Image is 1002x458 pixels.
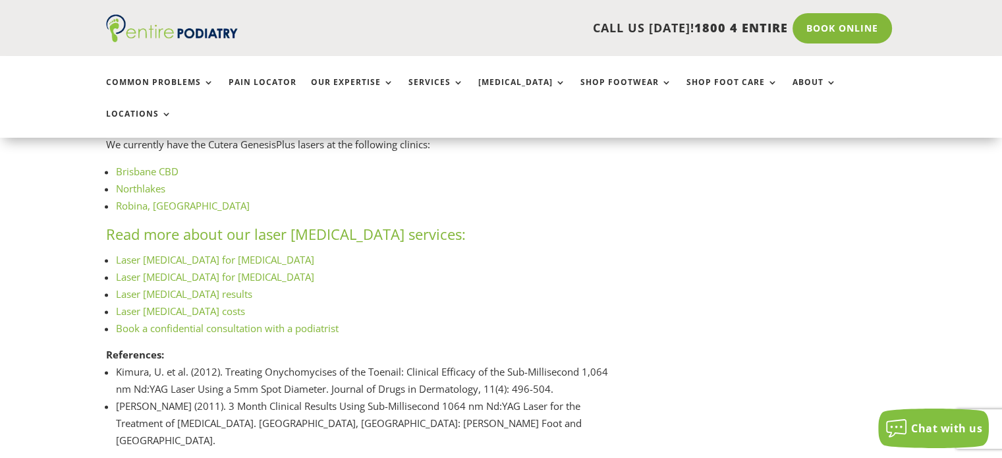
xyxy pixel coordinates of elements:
[580,78,672,106] a: Shop Footwear
[911,421,982,436] span: Chat with us
[116,199,250,212] a: Robina, [GEOGRAPHIC_DATA]
[408,78,464,106] a: Services
[694,20,788,36] span: 1800 4 ENTIRE
[116,182,165,195] a: Northlakes
[106,224,619,251] h3: Read more about our laser [MEDICAL_DATA] services:
[106,109,172,138] a: Locations
[106,78,214,106] a: Common Problems
[116,397,619,449] li: [PERSON_NAME] (2011). 3 Month Clinical Results Using Sub-Millisecond 1064 nm Nd:YAG Laser for the...
[106,136,619,163] p: We currently have the Cutera GenesisPlus lasers at the following clinics:
[229,78,296,106] a: Pain Locator
[106,14,238,42] img: logo (1)
[116,304,245,318] a: Laser [MEDICAL_DATA] costs
[311,78,394,106] a: Our Expertise
[686,78,778,106] a: Shop Foot Care
[793,13,892,43] a: Book Online
[106,32,238,45] a: Entire Podiatry
[289,20,788,37] p: CALL US [DATE]!
[116,322,339,335] a: Book a confidential consultation with a podiatrist
[116,165,179,178] a: Brisbane CBD
[116,270,314,283] a: Laser [MEDICAL_DATA] for [MEDICAL_DATA]
[106,348,164,361] strong: References:
[793,78,837,106] a: About
[116,363,619,397] li: Kimura, U. et al. (2012). Treating Onychomycises of the Toenail: Clinical Efficacy of the Sub-Mil...
[116,253,314,266] a: Laser [MEDICAL_DATA] for [MEDICAL_DATA]
[478,78,566,106] a: [MEDICAL_DATA]
[116,287,252,301] a: Laser [MEDICAL_DATA] results
[878,409,989,448] button: Chat with us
